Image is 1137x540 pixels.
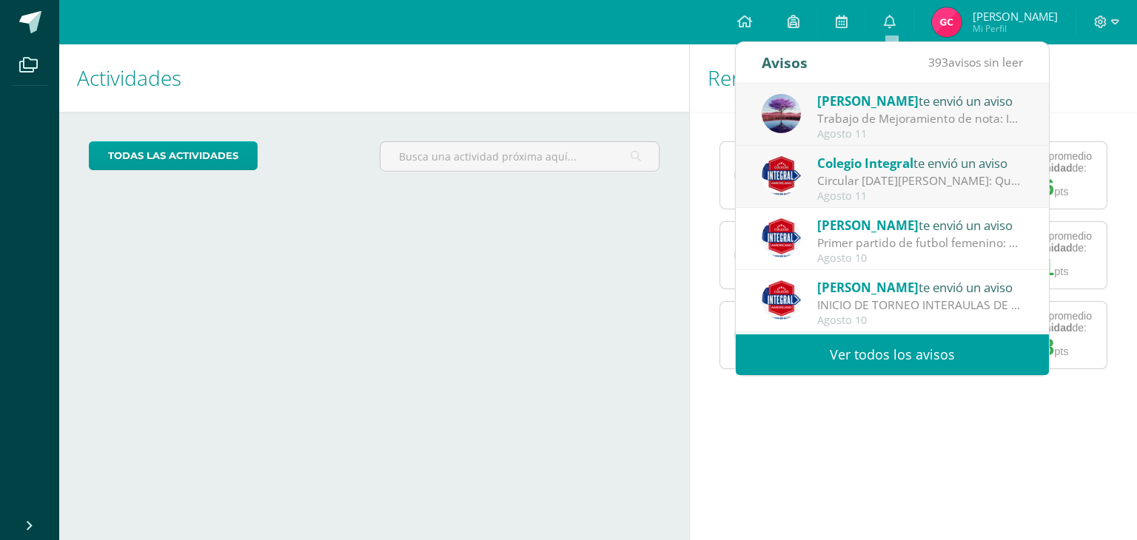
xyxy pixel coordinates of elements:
div: Obtuvo un promedio en esta de: [998,310,1092,334]
div: te envió un aviso [817,277,1023,297]
img: 9204c98fe4639f66653118db1cebec2e.png [932,7,962,37]
div: te envió un aviso [817,153,1023,172]
span: [PERSON_NAME] [817,92,919,109]
h1: Actividades [77,44,671,112]
div: Trabajo de Mejoramiento de nota: Instrucciones generales: Este PMA está diseñado para ayudarte a ... [817,110,1023,127]
span: pts [1054,345,1068,357]
span: pts [1054,266,1068,277]
h1: Rendimiento de mis hijos [708,44,1119,112]
img: 387ed2a8187a40742b44cf00216892d1.png [762,218,801,257]
strong: Unidad [1037,162,1072,174]
span: [PERSON_NAME] [973,9,1058,24]
span: [PERSON_NAME] [817,217,919,234]
span: pts [1054,186,1068,198]
span: avisos sin leer [928,54,1023,70]
div: Agosto 10 [817,314,1023,327]
div: Obtuvo un promedio en esta de: [998,150,1092,174]
div: te envió un aviso [817,215,1023,234]
div: Obtuvo un promedio en esta de: [998,230,1092,254]
div: INICIO DE TORNEO INTERAULAS DE FUTBOL, CATEGORIAS FEMENINA Y MASCULINA: AVIDSO IMPORTANTE. LA SIG... [817,297,1023,314]
a: Ver todos los avisos [736,334,1049,375]
div: Primer partido de futbol femenino: Buenas tardes. El día lunes 11 de agosto. juega primero A vs p... [817,234,1023,252]
div: Avisos [762,42,808,83]
strong: Unidad [1037,242,1072,254]
div: Agosto 11 [817,128,1023,141]
img: 387ed2a8187a40742b44cf00216892d1.png [762,280,801,320]
span: Mi Perfil [973,22,1058,35]
span: [PERSON_NAME] [817,279,919,296]
div: Circular 11 de agosto 2025: Querida comunidad educativa, te trasladamos este PDF con la circular ... [817,172,1023,189]
div: Agosto 10 [817,252,1023,265]
span: Colegio Integral [817,155,913,172]
img: 819dedfd066c28cbca04477d4ebe005d.png [762,94,801,133]
input: Busca una actividad próxima aquí... [380,142,658,171]
span: 393 [928,54,948,70]
div: te envió un aviso [817,91,1023,110]
a: todas las Actividades [89,141,258,170]
div: Agosto 11 [817,190,1023,203]
img: 3d8ecf278a7f74c562a74fe44b321cd5.png [762,156,801,195]
strong: Unidad [1037,322,1072,334]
